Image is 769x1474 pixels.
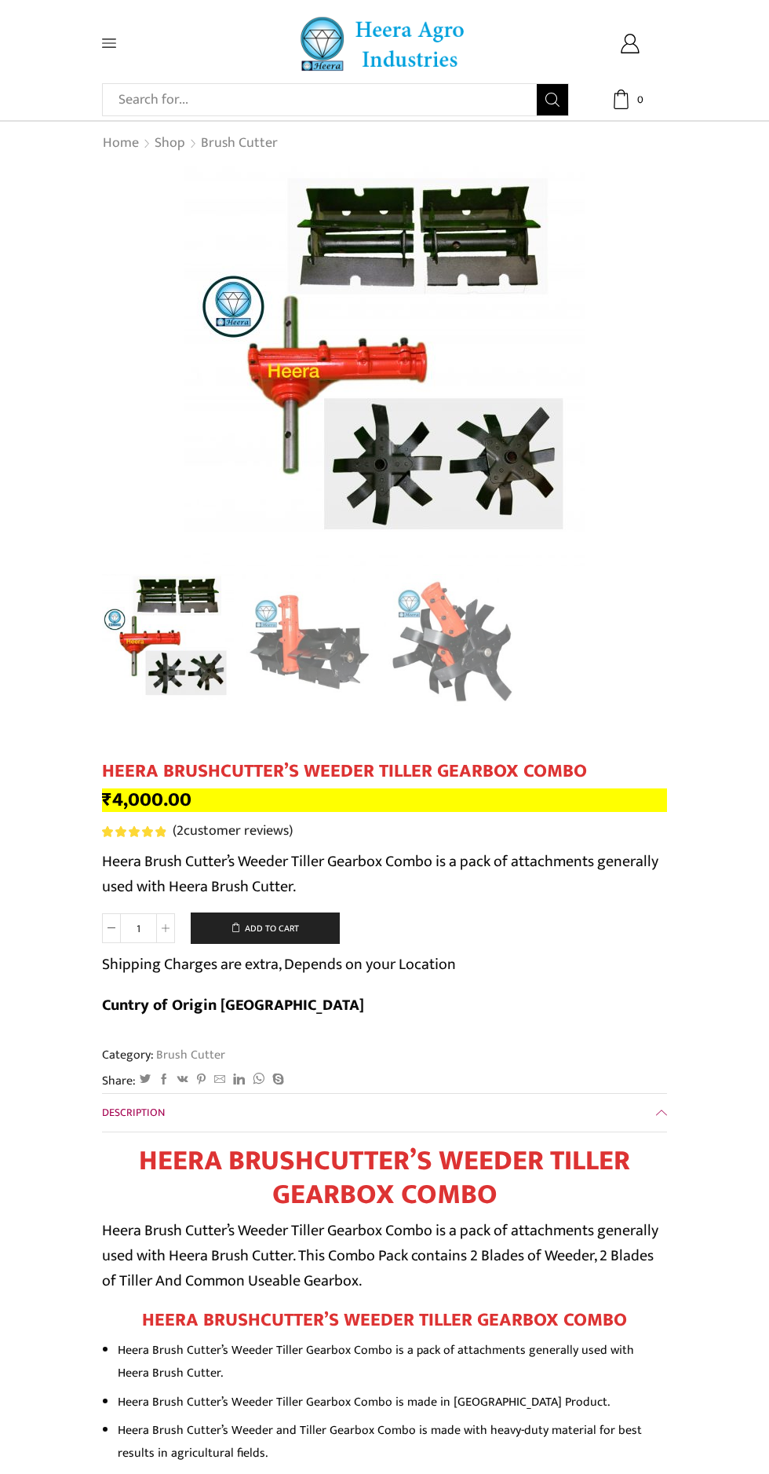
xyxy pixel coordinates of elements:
[154,1044,225,1065] a: Brush Cutter
[177,819,184,843] span: 2
[102,952,456,977] p: Shipping Charges are extra, Depends on your Location
[111,84,537,115] input: Search for...
[102,1094,667,1132] a: Description
[102,166,667,566] div: 1 / 3
[184,166,585,566] img: Heera Brush Cutter’s Weeder Tiller Gearbox Combo
[102,1309,667,1332] h2: HEERA BRUSHCUTTER’S WEEDER TILLER GEARBOX COMBO
[98,572,234,708] img: Heera Brush Cutter’s Weeder Tiller Gearbox Combo
[118,1419,667,1464] li: Heera Brush Cutter’s Weeder and Tiller Gearbox Combo is made with heavy-duty material for best re...
[592,90,667,109] a: 0
[102,134,279,154] nav: Breadcrumb
[242,574,377,708] li: 2 / 3
[98,574,234,708] li: 1 / 3
[121,913,156,943] input: Product quantity
[102,760,667,783] h1: HEERA BRUSHCUTTER’S WEEDER TILLER GEARBOX COMBO
[384,574,520,708] li: 3 / 3
[154,134,186,154] a: Shop
[102,1103,165,1121] span: Description
[173,821,293,842] a: (2customer reviews)
[102,849,667,899] p: Heera Brush Cutter’s Weeder Tiller Gearbox Combo is a pack of attachments generally used with Hee...
[102,826,169,837] span: 2
[102,826,166,837] div: Rated 5.00 out of 5
[102,134,140,154] a: Home
[632,92,647,108] span: 0
[102,1144,667,1212] h1: HEERA BRUSHCUTTER’S WEEDER TILLER GEARBOX COMBO
[102,1072,136,1090] span: Share:
[384,574,520,710] img: WEEDER
[200,134,279,154] a: Brush Cutter
[102,1218,667,1293] p: Heera Brush Cutter’s Weeder Tiller Gearbox Combo is a pack of attachments generally used with Hee...
[118,1391,667,1414] li: Heera Brush Cutter’s Weeder Tiller Gearbox Combo is made in [GEOGRAPHIC_DATA] Product.
[102,992,364,1019] b: Cuntry of Origin [GEOGRAPHIC_DATA]
[384,574,520,710] a: 13
[191,913,340,944] button: Add to cart
[242,574,377,710] a: 12
[118,1339,667,1384] li: Heera Brush Cutter’s Weeder Tiller Gearbox Combo is a pack of attachments generally used with Hee...
[102,826,166,837] span: Rated out of 5 based on customer ratings
[102,784,112,816] span: ₹
[102,1046,225,1064] span: Category:
[102,784,191,816] bdi: 4,000.00
[537,84,568,115] button: Search button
